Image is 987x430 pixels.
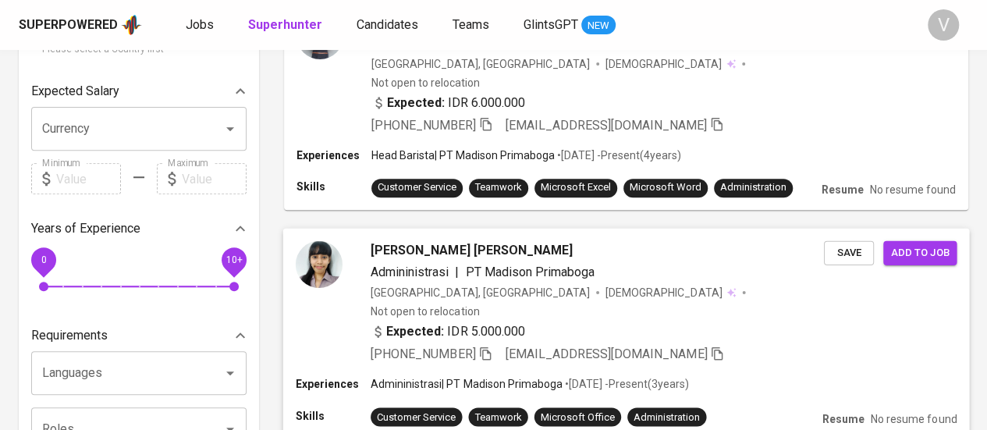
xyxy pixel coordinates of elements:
p: Head Barista | PT Madison Primaboga [371,147,555,163]
div: Expected Salary [31,76,247,107]
p: Years of Experience [31,219,140,238]
span: Save [832,243,866,261]
img: 2bb0fd06-a3af-47be-9aa5-629ec49e524f.jpg [296,240,343,287]
div: Administration [634,410,700,425]
span: NEW [581,18,616,34]
span: [DEMOGRAPHIC_DATA] [605,284,724,300]
p: Resume [822,410,865,426]
b: Superhunter [248,17,322,32]
b: Expected: [387,94,445,112]
div: Microsoft Word [630,180,701,195]
p: Requirements [31,326,108,345]
span: Add to job [891,243,949,261]
p: No resume found [871,410,957,426]
div: Teamwork [474,410,521,425]
p: Skills [296,407,371,423]
span: PT Madison Primaboga [458,36,587,51]
div: [GEOGRAPHIC_DATA], [GEOGRAPHIC_DATA] [371,56,590,72]
div: IDR 5.000.000 [371,322,525,341]
a: Superpoweredapp logo [19,13,142,37]
div: Customer Service [378,180,456,195]
span: [PHONE_NUMBER] [371,346,475,361]
p: Admininistrasi | PT Madison Primaboga [371,376,563,392]
b: Expected: [386,322,444,341]
div: IDR 6.000.000 [371,94,525,112]
span: Admininistrasi [371,264,449,279]
button: Open [219,118,241,140]
span: GlintsGPT [524,17,578,32]
p: Experiences [296,376,371,392]
div: V [928,9,959,41]
span: 0 [41,254,46,265]
span: [DEMOGRAPHIC_DATA] [605,56,724,72]
div: Customer Service [377,410,456,425]
p: Expected Salary [31,82,119,101]
p: • [DATE] - Present ( 4 years ) [555,147,681,163]
a: Superhunter [248,16,325,35]
a: Teams [453,16,492,35]
p: Resume [822,182,864,197]
div: Requirements [31,320,247,351]
button: Add to job [883,240,957,265]
div: Microsoft Office [541,410,615,425]
span: [PERSON_NAME] [PERSON_NAME] [371,240,573,259]
a: Candidates [357,16,421,35]
div: Teamwork [475,180,522,195]
p: Skills [296,179,371,194]
span: | [455,262,459,281]
span: 10+ [225,254,242,265]
div: [GEOGRAPHIC_DATA], [GEOGRAPHIC_DATA] [371,284,590,300]
a: GlintsGPT NEW [524,16,616,35]
span: Candidates [357,17,418,32]
span: [EMAIL_ADDRESS][DOMAIN_NAME] [506,118,707,133]
input: Value [56,163,121,194]
input: Value [182,163,247,194]
span: Jobs [186,17,214,32]
p: Not open to relocation [371,75,480,91]
div: Superpowered [19,16,118,34]
span: [PHONE_NUMBER] [371,118,476,133]
span: PT Madison Primaboga [465,264,594,279]
button: Open [219,362,241,384]
p: Not open to relocation [371,303,479,318]
div: Years of Experience [31,213,247,244]
span: Head Barista [371,36,442,51]
p: No resume found [870,182,956,197]
p: • [DATE] - Present ( 3 years ) [563,376,689,392]
a: Jobs [186,16,217,35]
p: Experiences [296,147,371,163]
button: Save [824,240,874,265]
img: app logo [121,13,142,37]
span: Teams [453,17,489,32]
div: Administration [720,180,786,195]
span: [EMAIL_ADDRESS][DOMAIN_NAME] [506,346,708,361]
div: Microsoft Excel [541,180,611,195]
